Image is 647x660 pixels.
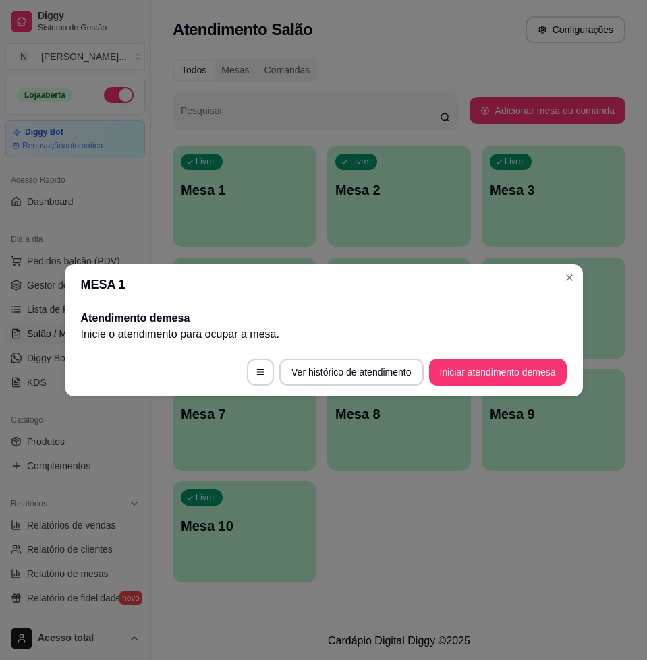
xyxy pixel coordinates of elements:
[429,359,567,386] button: Iniciar atendimento demesa
[81,310,567,326] h2: Atendimento de mesa
[279,359,423,386] button: Ver histórico de atendimento
[559,267,580,289] button: Close
[65,264,583,305] header: MESA 1
[81,326,567,342] p: Inicie o atendimento para ocupar a mesa .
